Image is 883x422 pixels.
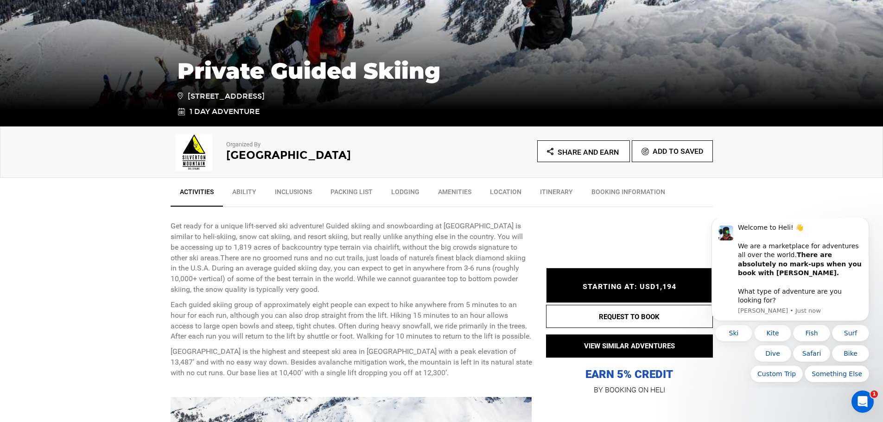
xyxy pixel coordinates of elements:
img: Profile image for Carl [21,7,36,22]
button: Quick reply: Custom Trip [53,147,105,164]
div: Message content [40,5,165,87]
a: BOOKING INFORMATION [582,183,674,206]
span: STARTING AT: USD1,194 [583,282,676,291]
a: Packing List [321,183,382,206]
button: VIEW SIMILAR ADVENTURES [546,334,713,358]
div: Welcome to Heli! 👋 We are a marketplace for adventures all over the world. What type of adventure... [40,5,165,87]
span: [STREET_ADDRESS] [178,90,265,102]
h1: Private Guided Skiing [178,58,706,83]
img: b3bcc865aaab25ac3536b0227bee0eb5.png [171,134,217,171]
a: Activities [171,183,223,207]
a: Amenities [429,183,481,206]
p: [GEOGRAPHIC_DATA] is the highest and steepest ski area in [GEOGRAPHIC_DATA] with a peak elevation... [171,346,532,378]
b: There are absolutely no mark-ups when you book with [PERSON_NAME]. [40,33,164,58]
p: BY BOOKING ON HELI [546,384,713,397]
span: 1 Day Adventure [190,107,260,117]
button: Quick reply: Fish [95,107,133,123]
p: Each guided skiing group of approximately eight people can expect to hike anywhere from 5 minutes... [171,300,532,342]
p: Organized By [226,140,416,149]
a: Location [481,183,531,206]
a: Lodging [382,183,429,206]
div: Quick reply options [14,107,172,164]
a: Inclusions [266,183,321,206]
button: Quick reply: Dive [57,127,94,144]
button: Quick reply: Ski [18,107,55,123]
button: Quick reply: Bike [134,127,172,144]
iframe: Intercom live chat [851,391,874,413]
a: Ability [223,183,266,206]
button: Quick reply: Something Else [107,147,172,164]
p: Message from Carl, sent Just now [40,88,165,97]
a: Itinerary [531,183,582,206]
button: Quick reply: Safari [95,127,133,144]
button: REQUEST TO BOOK [546,305,713,328]
h2: [GEOGRAPHIC_DATA] [226,149,416,161]
p: EARN 5% CREDIT [546,275,713,382]
span: 1 [870,391,878,398]
iframe: Intercom notifications message [698,218,883,388]
p: Get ready for a unique lift-served ski adventure! Guided skiing and snowboarding at [GEOGRAPHIC_D... [171,221,532,295]
button: Quick reply: Surf [134,107,172,123]
span: Share and Earn [558,148,619,157]
button: Quick reply: Kite [57,107,94,123]
span: Add To Saved [653,147,703,156]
